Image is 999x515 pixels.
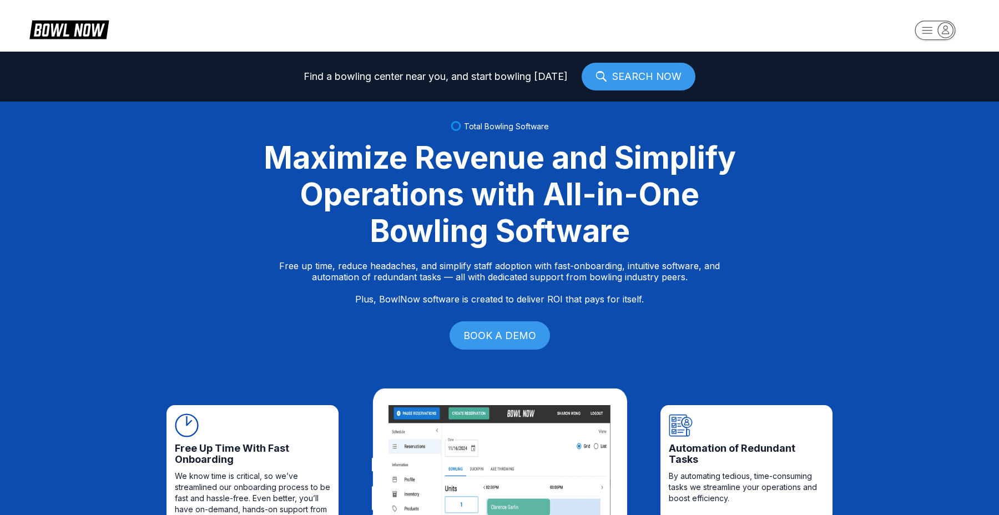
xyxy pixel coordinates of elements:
[304,71,568,82] span: Find a bowling center near you, and start bowling [DATE]
[175,443,330,465] span: Free Up Time With Fast Onboarding
[669,471,824,504] span: By automating tedious, time-consuming tasks we streamline your operations and boost efficiency.
[279,260,720,305] p: Free up time, reduce headaches, and simplify staff adoption with fast-onboarding, intuitive softw...
[464,122,549,131] span: Total Bowling Software
[669,443,824,465] span: Automation of Redundant Tasks
[250,139,749,249] div: Maximize Revenue and Simplify Operations with All-in-One Bowling Software
[450,321,550,350] a: BOOK A DEMO
[582,63,695,90] a: SEARCH NOW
